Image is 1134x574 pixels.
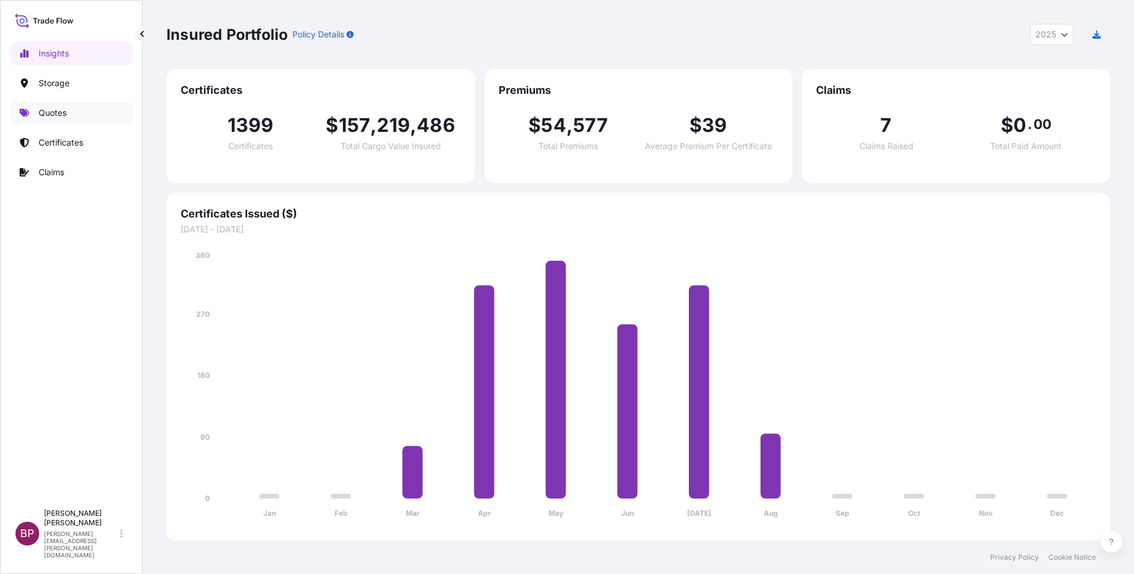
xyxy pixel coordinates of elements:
span: Average Premium Per Certificate [645,142,772,150]
span: , [370,116,377,135]
span: 7 [880,116,892,135]
span: Certificates [228,142,273,150]
tspan: Aug [764,509,778,518]
p: Policy Details [292,29,344,40]
span: Total Paid Amount [990,142,1061,150]
span: $ [326,116,338,135]
span: [DATE] - [DATE] [181,223,1096,235]
span: $ [528,116,541,135]
a: Certificates [10,131,133,154]
a: Cookie Notice [1048,553,1096,562]
span: 577 [573,116,609,135]
tspan: Apr [478,509,491,518]
a: Claims [10,160,133,184]
tspan: Sep [836,509,849,518]
tspan: Dec [1050,509,1064,518]
span: 2025 [1035,29,1056,40]
span: Total Premiums [538,142,598,150]
span: Total Cargo Value Insured [341,142,441,150]
a: Insights [10,42,133,65]
tspan: 270 [196,310,210,318]
span: Claims [816,83,1096,97]
tspan: 180 [197,371,210,380]
tspan: Jun [621,509,634,518]
p: Quotes [39,107,67,119]
span: 486 [417,116,455,135]
tspan: Nov [979,509,993,518]
span: , [566,116,573,135]
tspan: Mar [406,509,420,518]
tspan: May [549,509,564,518]
span: , [410,116,417,135]
tspan: 360 [196,251,210,260]
a: Quotes [10,101,133,125]
p: Certificates [39,137,83,149]
span: . [1028,119,1032,129]
p: Insights [39,48,69,59]
button: Year Selector [1030,24,1073,45]
tspan: Jan [263,509,276,518]
span: 39 [702,116,727,135]
span: 54 [541,116,566,135]
tspan: 0 [205,494,210,503]
span: 1399 [228,116,274,135]
p: Claims [39,166,64,178]
span: BP [20,528,34,540]
span: Certificates [181,83,461,97]
span: Claims Raised [859,142,913,150]
span: 00 [1034,119,1051,129]
a: Storage [10,71,133,95]
span: 0 [1013,116,1026,135]
span: Certificates Issued ($) [181,207,1096,221]
span: $ [689,116,702,135]
a: Privacy Policy [990,553,1039,562]
tspan: Oct [908,509,921,518]
span: Premiums [499,83,779,97]
span: 219 [377,116,410,135]
tspan: 90 [200,433,210,441]
p: [PERSON_NAME] [PERSON_NAME] [44,509,118,528]
p: Storage [39,77,70,89]
p: Insured Portfolio [166,25,288,44]
tspan: Feb [335,509,348,518]
span: $ [1001,116,1013,135]
tspan: [DATE] [687,509,711,518]
p: [PERSON_NAME][EMAIL_ADDRESS][PERSON_NAME][DOMAIN_NAME] [44,530,118,559]
span: 157 [339,116,371,135]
